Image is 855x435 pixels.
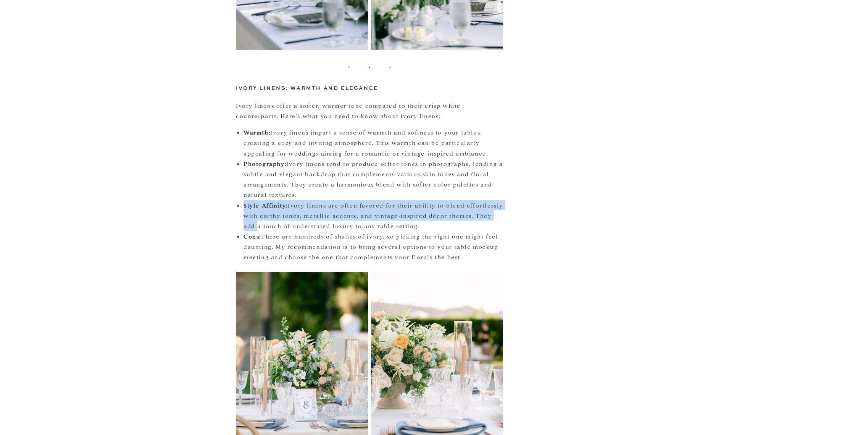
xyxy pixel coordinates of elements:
[244,231,503,262] li: There are hundreds of shades of ivory, so picking the right one might feel daunting. My recommend...
[244,200,503,231] li: Ivory linens are often favored for their ability to blend effortlessly with earthy tones, metalli...
[244,127,503,158] li: Ivory linens impart a sense of warmth and softness to your tables, creating a cozy and inviting a...
[244,158,503,200] li: Ivory linens tend to produce softer tones in photographs, lending a subtle and elegant backdrop t...
[244,232,261,240] strong: Cons:
[236,86,378,91] strong: Ivory Linens: Warmth and Elegance
[236,100,503,121] p: Ivory linens offer a softer, warmer tone compared to their crisp white counterparts. Here’s what ...
[244,201,288,209] strong: Style Affinity:
[244,160,286,167] strong: Photography:
[244,128,270,136] strong: Warmth:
